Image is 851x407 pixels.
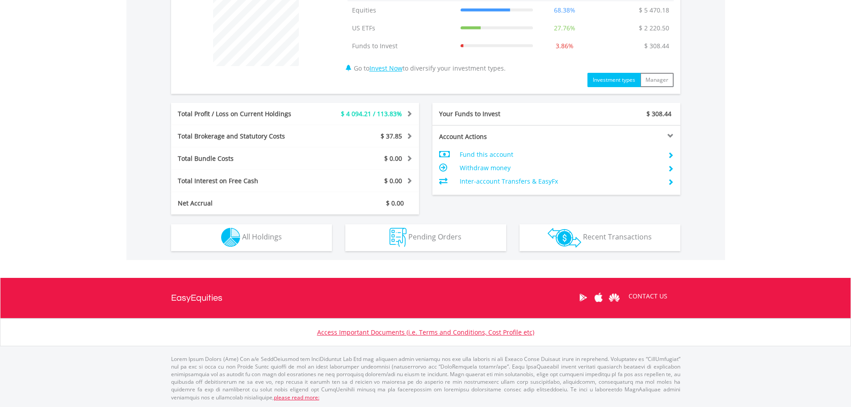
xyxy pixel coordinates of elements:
[274,394,319,401] a: please read more:
[171,109,316,118] div: Total Profit / Loss on Current Holdings
[171,224,332,251] button: All Holdings
[537,37,592,55] td: 3.86%
[317,328,534,336] a: Access Important Documents (i.e. Terms and Conditions, Cost Profile etc)
[386,199,404,207] span: $ 0.00
[348,37,456,55] td: Funds to Invest
[640,73,674,87] button: Manager
[634,1,674,19] td: $ 5 470.18
[460,175,660,188] td: Inter-account Transfers & EasyFx
[548,228,581,248] img: transactions-zar-wht.png
[537,1,592,19] td: 68.38%
[384,176,402,185] span: $ 0.00
[634,19,674,37] td: $ 2 220.50
[432,132,557,141] div: Account Actions
[646,109,671,118] span: $ 308.44
[390,228,407,247] img: pending_instructions-wht.png
[575,284,591,311] a: Google Play
[460,161,660,175] td: Withdraw money
[408,232,461,242] span: Pending Orders
[171,199,316,208] div: Net Accrual
[520,224,680,251] button: Recent Transactions
[171,154,316,163] div: Total Bundle Costs
[341,109,402,118] span: $ 4 094.21 / 113.83%
[587,73,641,87] button: Investment types
[384,154,402,163] span: $ 0.00
[537,19,592,37] td: 27.76%
[432,109,557,118] div: Your Funds to Invest
[607,284,622,311] a: Huawei
[583,232,652,242] span: Recent Transactions
[171,132,316,141] div: Total Brokerage and Statutory Costs
[171,176,316,185] div: Total Interest on Free Cash
[171,278,222,318] a: EasyEquities
[221,228,240,247] img: holdings-wht.png
[348,1,456,19] td: Equities
[460,148,660,161] td: Fund this account
[622,284,674,309] a: CONTACT US
[171,355,680,401] p: Lorem Ipsum Dolors (Ame) Con a/e SeddOeiusmod tem InciDiduntut Lab Etd mag aliquaen admin veniamq...
[640,37,674,55] td: $ 308.44
[348,19,456,37] td: US ETFs
[242,232,282,242] span: All Holdings
[345,224,506,251] button: Pending Orders
[369,64,402,72] a: Invest Now
[381,132,402,140] span: $ 37.85
[591,284,607,311] a: Apple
